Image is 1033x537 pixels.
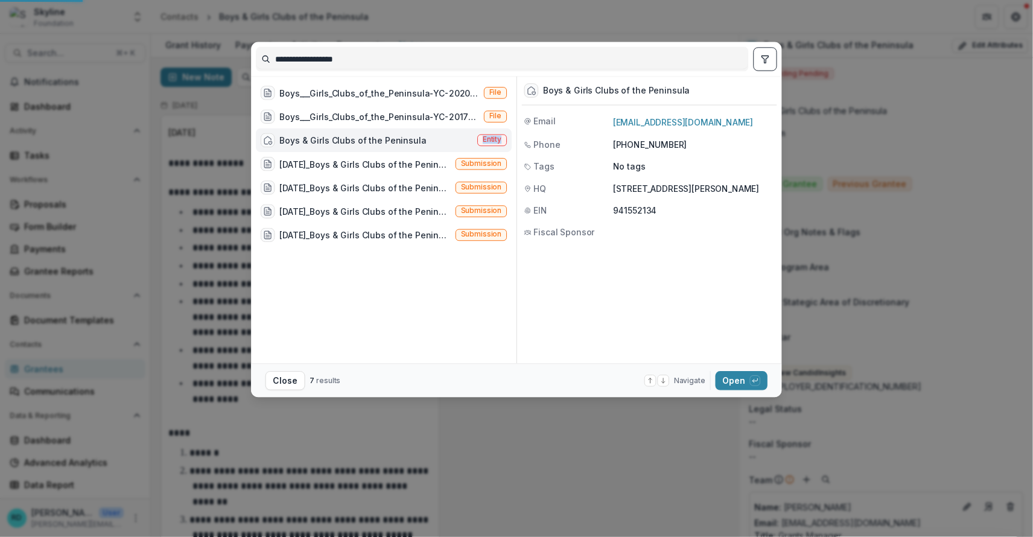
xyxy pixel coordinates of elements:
[613,182,775,195] p: [STREET_ADDRESS][PERSON_NAME]
[716,371,768,390] button: Open
[533,226,594,239] span: Fiscal Sponsor
[613,139,775,151] p: [PHONE_NUMBER]
[461,183,502,191] span: Submission
[310,376,314,385] span: 7
[674,375,705,386] span: Navigate
[613,117,754,127] a: [EMAIL_ADDRESS][DOMAIN_NAME]
[279,134,426,147] div: Boys & Girls Clubs of the Peninsula
[461,207,502,215] span: Submission
[279,205,451,218] div: [DATE]_Boys & Girls Clubs of the Peninsula_25000
[265,371,305,390] button: Close
[279,87,479,100] div: Boys___Girls_Clubs_of_the_Peninsula-YC-2020-42681.pdf
[533,115,555,127] span: Email
[483,136,501,144] span: Entity
[461,230,502,239] span: Submission
[613,160,646,173] p: No tags
[316,376,340,385] span: results
[613,204,775,217] p: 941552134
[543,86,690,95] div: Boys & Girls Clubs of the Peninsula
[533,139,560,151] span: Phone
[489,88,502,97] span: File
[279,110,479,123] div: Boys___Girls_Clubs_of_the_Peninsula-YC-2017-25678.pdf
[489,112,502,121] span: File
[533,204,547,217] span: EIN
[279,157,451,170] div: [DATE]_Boys & Girls Clubs of the Peninsula_375000
[461,159,502,168] span: Submission
[533,160,554,173] span: Tags
[279,229,451,241] div: [DATE]_Boys & Girls Clubs of the Peninsula_450000
[754,47,777,71] button: toggle filters
[279,182,451,194] div: [DATE]_Boys & Girls Clubs of the Peninsula_375000
[533,182,546,195] span: HQ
